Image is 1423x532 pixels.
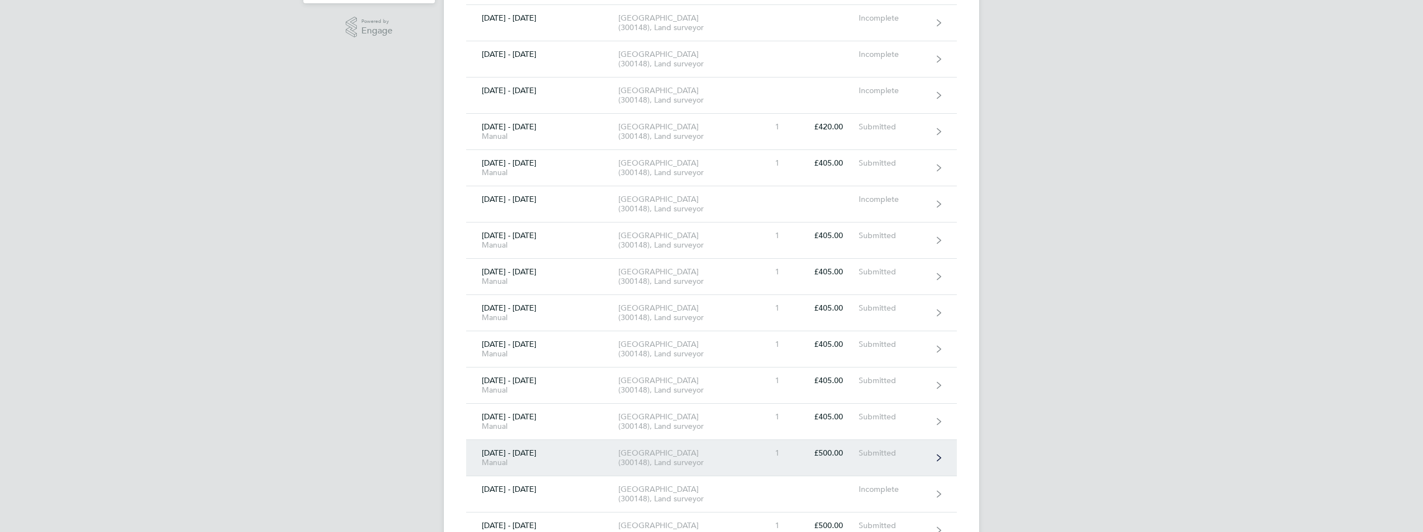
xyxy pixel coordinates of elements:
[466,485,618,494] div: [DATE] - [DATE]
[618,50,746,69] div: [GEOGRAPHIC_DATA] (300148), Land surveyor
[466,114,957,150] a: [DATE] - [DATE]Manual[GEOGRAPHIC_DATA] (300148), Land surveyor1£420.00Submitted
[859,122,927,132] div: Submitted
[795,521,859,530] div: £500.00
[482,349,603,359] div: Manual
[466,50,618,59] div: [DATE] - [DATE]
[482,422,603,431] div: Manual
[859,303,927,313] div: Submitted
[361,26,393,36] span: Engage
[618,303,746,322] div: [GEOGRAPHIC_DATA] (300148), Land surveyor
[466,340,618,359] div: [DATE] - [DATE]
[859,267,927,277] div: Submitted
[795,158,859,168] div: £405.00
[859,86,927,95] div: Incomplete
[466,303,618,322] div: [DATE] - [DATE]
[482,277,603,286] div: Manual
[859,485,927,494] div: Incomplete
[618,158,746,177] div: [GEOGRAPHIC_DATA] (300148), Land surveyor
[795,267,859,277] div: £405.00
[466,331,957,367] a: [DATE] - [DATE]Manual[GEOGRAPHIC_DATA] (300148), Land surveyor1£405.00Submitted
[618,485,746,504] div: [GEOGRAPHIC_DATA] (300148), Land surveyor
[466,158,618,177] div: [DATE] - [DATE]
[482,168,603,177] div: Manual
[466,295,957,331] a: [DATE] - [DATE]Manual[GEOGRAPHIC_DATA] (300148), Land surveyor1£405.00Submitted
[746,303,795,313] div: 1
[746,376,795,385] div: 1
[795,412,859,422] div: £405.00
[746,448,795,458] div: 1
[859,158,927,168] div: Submitted
[618,376,746,395] div: [GEOGRAPHIC_DATA] (300148), Land surveyor
[618,448,746,467] div: [GEOGRAPHIC_DATA] (300148), Land surveyor
[618,122,746,141] div: [GEOGRAPHIC_DATA] (300148), Land surveyor
[466,259,957,295] a: [DATE] - [DATE]Manual[GEOGRAPHIC_DATA] (300148), Land surveyor1£405.00Submitted
[361,17,393,26] span: Powered by
[346,17,393,38] a: Powered byEngage
[466,150,957,186] a: [DATE] - [DATE]Manual[GEOGRAPHIC_DATA] (300148), Land surveyor1£405.00Submitted
[466,195,618,204] div: [DATE] - [DATE]
[466,13,618,23] div: [DATE] - [DATE]
[859,448,927,458] div: Submitted
[859,376,927,385] div: Submitted
[795,231,859,240] div: £405.00
[466,186,957,223] a: [DATE] - [DATE][GEOGRAPHIC_DATA] (300148), Land surveyorIncomplete
[795,122,859,132] div: £420.00
[795,448,859,458] div: £500.00
[618,86,746,105] div: [GEOGRAPHIC_DATA] (300148), Land surveyor
[746,267,795,277] div: 1
[746,122,795,132] div: 1
[795,340,859,349] div: £405.00
[859,340,927,349] div: Submitted
[746,158,795,168] div: 1
[482,132,603,141] div: Manual
[466,367,957,404] a: [DATE] - [DATE]Manual[GEOGRAPHIC_DATA] (300148), Land surveyor1£405.00Submitted
[482,458,603,467] div: Manual
[466,404,957,440] a: [DATE] - [DATE]Manual[GEOGRAPHIC_DATA] (300148), Land surveyor1£405.00Submitted
[466,376,618,395] div: [DATE] - [DATE]
[466,476,957,512] a: [DATE] - [DATE][GEOGRAPHIC_DATA] (300148), Land surveyorIncomplete
[466,412,618,431] div: [DATE] - [DATE]
[466,231,618,250] div: [DATE] - [DATE]
[746,412,795,422] div: 1
[466,78,957,114] a: [DATE] - [DATE][GEOGRAPHIC_DATA] (300148), Land surveyorIncomplete
[618,267,746,286] div: [GEOGRAPHIC_DATA] (300148), Land surveyor
[746,340,795,349] div: 1
[482,240,603,250] div: Manual
[795,376,859,385] div: £405.00
[859,521,927,530] div: Submitted
[746,521,795,530] div: 1
[859,50,927,59] div: Incomplete
[618,231,746,250] div: [GEOGRAPHIC_DATA] (300148), Land surveyor
[618,195,746,214] div: [GEOGRAPHIC_DATA] (300148), Land surveyor
[618,340,746,359] div: [GEOGRAPHIC_DATA] (300148), Land surveyor
[466,267,618,286] div: [DATE] - [DATE]
[482,313,603,322] div: Manual
[466,440,957,476] a: [DATE] - [DATE]Manual[GEOGRAPHIC_DATA] (300148), Land surveyor1£500.00Submitted
[466,122,618,141] div: [DATE] - [DATE]
[859,231,927,240] div: Submitted
[859,195,927,204] div: Incomplete
[466,5,957,41] a: [DATE] - [DATE][GEOGRAPHIC_DATA] (300148), Land surveyorIncomplete
[795,303,859,313] div: £405.00
[618,13,746,32] div: [GEOGRAPHIC_DATA] (300148), Land surveyor
[482,385,603,395] div: Manual
[466,448,618,467] div: [DATE] - [DATE]
[618,412,746,431] div: [GEOGRAPHIC_DATA] (300148), Land surveyor
[466,223,957,259] a: [DATE] - [DATE]Manual[GEOGRAPHIC_DATA] (300148), Land surveyor1£405.00Submitted
[859,13,927,23] div: Incomplete
[746,231,795,240] div: 1
[859,412,927,422] div: Submitted
[466,86,618,95] div: [DATE] - [DATE]
[466,41,957,78] a: [DATE] - [DATE][GEOGRAPHIC_DATA] (300148), Land surveyorIncomplete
